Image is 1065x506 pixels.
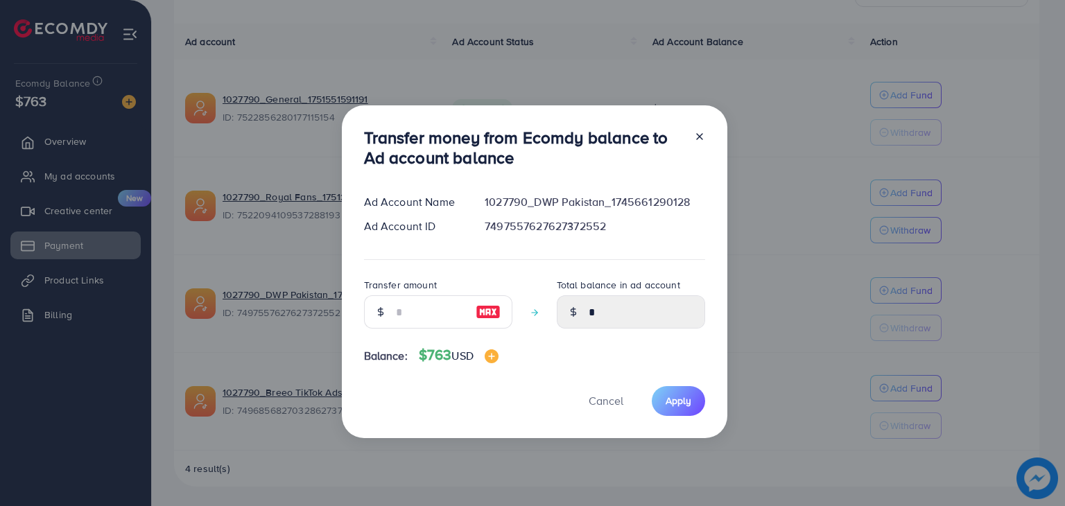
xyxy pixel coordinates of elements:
[476,304,501,320] img: image
[485,349,499,363] img: image
[364,278,437,292] label: Transfer amount
[364,128,683,168] h3: Transfer money from Ecomdy balance to Ad account balance
[353,218,474,234] div: Ad Account ID
[557,278,680,292] label: Total balance in ad account
[589,393,623,408] span: Cancel
[451,348,473,363] span: USD
[419,347,499,364] h4: $763
[652,386,705,416] button: Apply
[364,348,408,364] span: Balance:
[571,386,641,416] button: Cancel
[666,394,691,408] span: Apply
[474,218,716,234] div: 7497557627627372552
[474,194,716,210] div: 1027790_DWP Pakistan_1745661290128
[353,194,474,210] div: Ad Account Name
